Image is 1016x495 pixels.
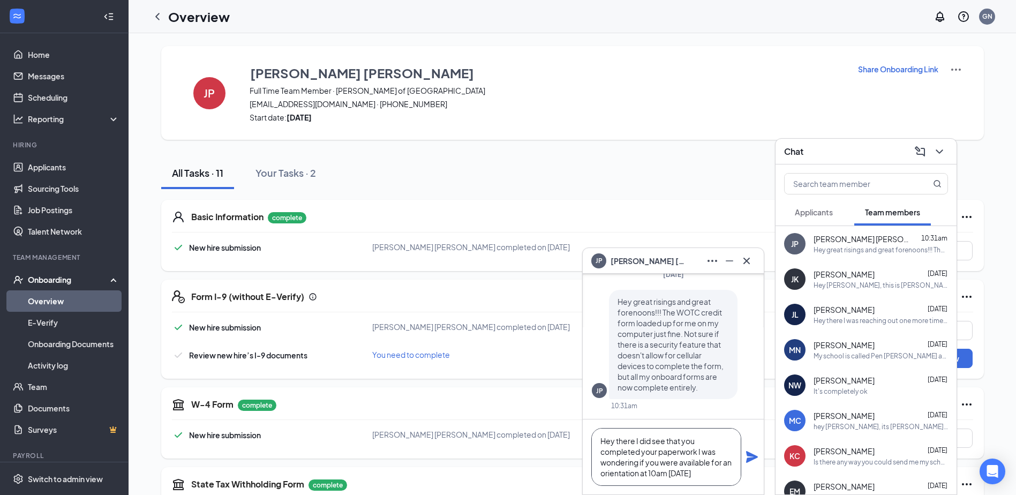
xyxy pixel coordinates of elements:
[933,179,942,188] svg: MagnifyingGlass
[372,242,570,252] span: [PERSON_NAME] [PERSON_NAME] completed on [DATE]
[928,269,947,277] span: [DATE]
[814,351,948,361] div: My school is called Pen [PERSON_NAME] and I'll need a large for both pants and shirts
[28,419,119,440] a: SurveysCrown
[172,166,223,179] div: All Tasks · 11
[928,446,947,454] span: [DATE]
[960,398,973,411] svg: Ellipses
[858,64,938,74] p: Share Onboarding Link
[789,451,800,461] div: KC
[957,10,970,23] svg: QuestionInfo
[28,44,119,65] a: Home
[308,292,317,301] svg: Info
[960,211,973,223] svg: Ellipses
[921,234,947,242] span: 10:31am
[663,271,684,279] span: [DATE]
[189,322,261,332] span: New hire submission
[814,481,875,492] span: [PERSON_NAME]
[814,269,875,280] span: [PERSON_NAME]
[189,350,307,360] span: Review new hire’s I-9 documents
[172,398,185,411] svg: TaxGovernmentIcon
[706,254,719,267] svg: Ellipses
[13,140,117,149] div: Hiring
[928,376,947,384] span: [DATE]
[151,10,164,23] a: ChevronLeft
[857,63,939,75] button: Share Onboarding Link
[791,274,799,284] div: JK
[103,11,114,22] svg: Collapse
[172,211,185,223] svg: User
[172,241,185,254] svg: Checkmark
[814,446,875,456] span: [PERSON_NAME]
[172,290,185,303] svg: FormI9EVerifyIcon
[172,478,185,491] svg: TaxGovernmentIcon
[792,309,799,320] div: JL
[308,479,347,491] p: complete
[28,178,119,199] a: Sourcing Tools
[28,274,110,285] div: Onboarding
[13,474,24,484] svg: Settings
[172,321,185,334] svg: Checkmark
[814,281,948,290] div: Hey [PERSON_NAME], this is [PERSON_NAME] the General Manager. It seems like there's a lot going o...
[28,199,119,221] a: Job Postings
[596,386,603,395] div: JP
[738,252,755,269] button: Cross
[814,387,868,396] div: It's completely ok
[191,478,304,490] h5: State Tax Withholding Form
[191,399,234,410] h5: W-4 Form
[723,254,736,267] svg: Minimize
[928,340,947,348] span: [DATE]
[950,63,962,76] img: More Actions
[791,238,799,249] div: JP
[746,451,758,463] svg: Plane
[814,304,875,315] span: [PERSON_NAME]
[960,478,973,491] svg: Ellipses
[618,297,724,392] span: Hey great risings and great forenoons!!! The WOTC credit form loaded up for me on my computer jus...
[372,350,450,359] span: You need to complete
[28,355,119,376] a: Activity log
[189,243,261,252] span: New hire submission
[960,290,973,303] svg: Ellipses
[268,212,306,223] p: complete
[28,114,120,124] div: Reporting
[814,375,875,386] span: [PERSON_NAME]
[591,428,741,486] textarea: Hey there I did see that you completed your paperwork I was wondering if you were available for a...
[740,254,753,267] svg: Cross
[721,252,738,269] button: Minimize
[928,305,947,313] span: [DATE]
[183,63,236,123] button: JP
[912,143,929,160] button: ComposeMessage
[795,207,833,217] span: Applicants
[172,349,185,362] svg: Checkmark
[13,114,24,124] svg: Analysis
[814,457,948,467] div: Is there any way you could send me my schedule for this week over text again? My paper schedule w...
[28,474,103,484] div: Switch to admin view
[914,145,927,158] svg: ComposeMessage
[372,322,570,332] span: [PERSON_NAME] [PERSON_NAME] completed on [DATE]
[250,99,844,109] span: [EMAIL_ADDRESS][DOMAIN_NAME] · [PHONE_NUMBER]
[28,376,119,397] a: Team
[28,290,119,312] a: Overview
[238,400,276,411] p: complete
[12,11,22,21] svg: WorkstreamLogo
[611,255,686,267] span: [PERSON_NAME] [PERSON_NAME]
[13,451,117,460] div: Payroll
[191,291,304,303] h5: Form I-9 (without E-Verify)
[931,143,948,160] button: ChevronDown
[189,430,261,440] span: New hire submission
[13,274,24,285] svg: UserCheck
[250,64,474,82] h3: [PERSON_NAME] [PERSON_NAME]
[168,7,230,26] h1: Overview
[28,65,119,87] a: Messages
[704,252,721,269] button: Ellipses
[928,482,947,490] span: [DATE]
[250,112,844,123] span: Start date:
[28,312,119,333] a: E-Verify
[255,166,316,179] div: Your Tasks · 2
[928,411,947,419] span: [DATE]
[789,415,801,426] div: MC
[814,422,948,431] div: hey [PERSON_NAME], its [PERSON_NAME]. I'm scheduled at 7 [DATE] and in the office right now, I kn...
[28,87,119,108] a: Scheduling
[28,221,119,242] a: Talent Network
[814,410,875,421] span: [PERSON_NAME]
